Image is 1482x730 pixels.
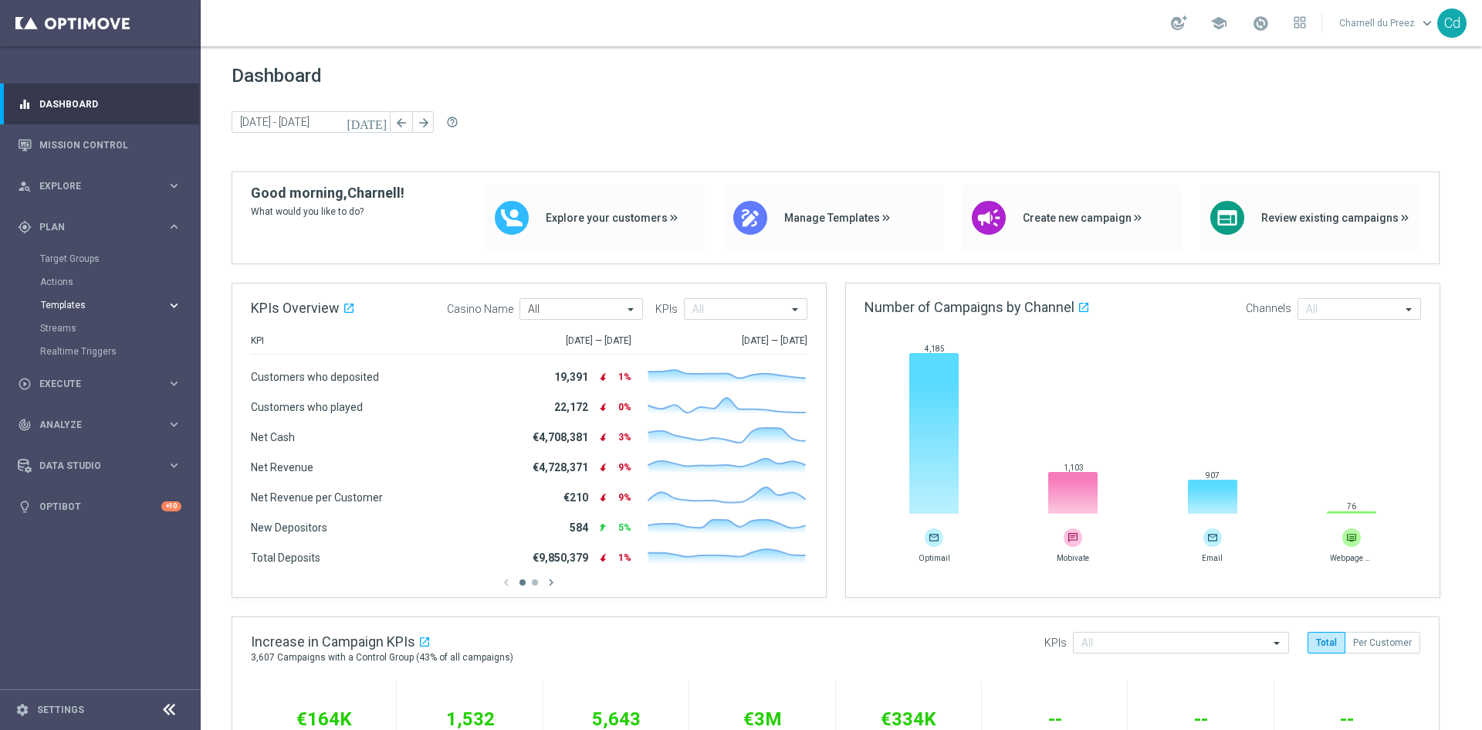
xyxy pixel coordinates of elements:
i: track_changes [18,418,32,432]
i: play_circle_outline [18,377,32,391]
div: Analyze [18,418,167,432]
span: Execute [39,379,167,389]
button: play_circle_outline Execute keyboard_arrow_right [17,378,182,390]
button: track_changes Analyze keyboard_arrow_right [17,419,182,431]
a: Target Groups [40,253,161,265]
div: Optibot [18,486,181,527]
span: Explore [39,182,167,191]
i: person_search [18,179,32,193]
i: keyboard_arrow_right [167,298,181,313]
div: Cd [1437,8,1467,38]
button: Data Studio keyboard_arrow_right [17,460,182,472]
span: keyboard_arrow_down [1419,15,1436,32]
span: Analyze [39,420,167,430]
i: settings [15,703,29,717]
a: Settings [37,705,84,715]
button: gps_fixed Plan keyboard_arrow_right [17,221,182,233]
i: keyboard_arrow_right [167,376,181,391]
i: equalizer [18,97,32,111]
button: equalizer Dashboard [17,98,182,110]
button: person_search Explore keyboard_arrow_right [17,180,182,192]
i: keyboard_arrow_right [167,417,181,432]
div: Data Studio [18,459,167,473]
div: Mission Control [18,124,181,165]
span: school [1210,15,1227,32]
div: Execute [18,377,167,391]
span: Data Studio [39,461,167,470]
a: Dashboard [39,83,181,124]
a: Streams [40,322,161,334]
div: Streams [40,317,199,340]
div: +10 [161,501,181,511]
a: Realtime Triggers [40,345,161,358]
i: lightbulb [18,500,32,514]
a: Actions [40,276,161,288]
button: Templates keyboard_arrow_right [40,299,182,311]
span: Plan [39,222,167,232]
span: Templates [41,300,151,310]
div: Templates [40,294,199,317]
i: keyboard_arrow_right [167,178,181,193]
div: Templates [41,300,167,310]
i: keyboard_arrow_right [167,219,181,234]
button: lightbulb Optibot +10 [17,501,182,513]
a: Mission Control [39,124,181,165]
div: Realtime Triggers [40,340,199,363]
div: Plan [18,220,167,234]
div: Actions [40,270,199,294]
div: Dashboard [18,83,181,124]
div: Target Groups [40,247,199,270]
i: keyboard_arrow_right [167,458,181,473]
i: gps_fixed [18,220,32,234]
div: Explore [18,179,167,193]
a: Optibot [39,486,161,527]
button: Mission Control [17,139,182,151]
a: Charnell du Preezkeyboard_arrow_down [1338,12,1437,35]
